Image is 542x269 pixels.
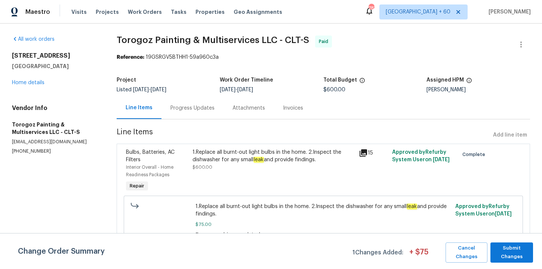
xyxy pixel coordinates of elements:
span: [DATE] [433,157,450,162]
button: Cancel Changes [446,242,487,263]
div: 787 [369,4,374,12]
span: Maestro [25,8,50,16]
a: All work orders [12,37,55,42]
span: Approved by Refurby System User on [392,150,450,162]
a: Home details [12,80,44,85]
span: $75.00 [195,221,451,228]
div: 1.Replace all burnt-out light bulbs in the home. 2.Inspect the dishwasher for any small and provi... [193,149,354,163]
span: [DATE] [495,211,512,217]
span: [DATE] [151,87,166,92]
h5: Assigned HPM [426,77,464,83]
span: - [220,87,253,92]
span: Complete [462,151,488,158]
p: [PHONE_NUMBER] [12,148,99,155]
div: [PERSON_NAME] [426,87,530,92]
span: $600.00 [193,165,212,169]
span: Listed [117,87,166,92]
span: Projects [96,8,119,16]
span: [DATE] [133,87,149,92]
h5: [GEOGRAPHIC_DATA] [12,62,99,70]
span: [PERSON_NAME] [486,8,531,16]
h5: Work Order Timeline [220,77,273,83]
div: Line Items [126,104,153,111]
p: [EMAIL_ADDRESS][DOMAIN_NAME] [12,139,99,145]
span: Change Order Summary [18,242,105,263]
span: $600.00 [323,87,345,92]
span: Bulbs, Batteries, AC Filters [126,150,175,162]
span: 1.Replace all burnt-out light bulbs in the home. 2.Inspect the dishwasher for any small and provi... [195,203,451,218]
span: Reason: [195,232,216,238]
button: Submit Changes [490,242,533,263]
b: Reference: [117,55,144,60]
span: Geo Assignments [234,8,282,16]
span: 1 Changes Added: [352,245,403,263]
div: 15 [359,149,388,158]
em: leak [253,157,264,163]
h5: Total Budget [323,77,357,83]
span: Line Items [117,128,490,142]
h2: [STREET_ADDRESS] [12,52,99,59]
span: Torogoz Painting & Multiservices LLC - CLT-S [117,36,309,45]
span: [GEOGRAPHIC_DATA] + 60 [386,8,450,16]
h4: Vendor Info [12,104,99,112]
span: The hpm assigned to this work order. [466,77,472,87]
span: Approved by Refurby System User on [455,204,512,217]
span: Submit Changes [494,244,529,261]
span: Cancel Changes [449,244,484,261]
h5: Torogoz Painting & Multiservices LLC - CLT-S [12,121,99,136]
span: [DATE] [237,87,253,92]
div: Invoices [283,104,303,112]
div: Progress Updates [170,104,215,112]
span: Interior Overall - Home Readiness Packages [126,165,173,177]
em: leak [407,204,417,210]
span: Visits [71,8,87,16]
span: Properties [195,8,225,16]
span: Paid [319,38,331,45]
span: verbiage updated. [216,232,261,238]
span: Tasks [171,9,187,15]
span: Repair [127,182,147,190]
span: [DATE] [220,87,235,92]
span: - [133,87,166,92]
div: 19GSRGV5BTHH1-59a960c3a [117,54,530,61]
div: Attachments [232,104,265,112]
span: + $ 75 [409,248,428,263]
span: Work Orders [128,8,162,16]
span: The total cost of line items that have been proposed by Opendoor. This sum includes line items th... [359,77,365,87]
h5: Project [117,77,136,83]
